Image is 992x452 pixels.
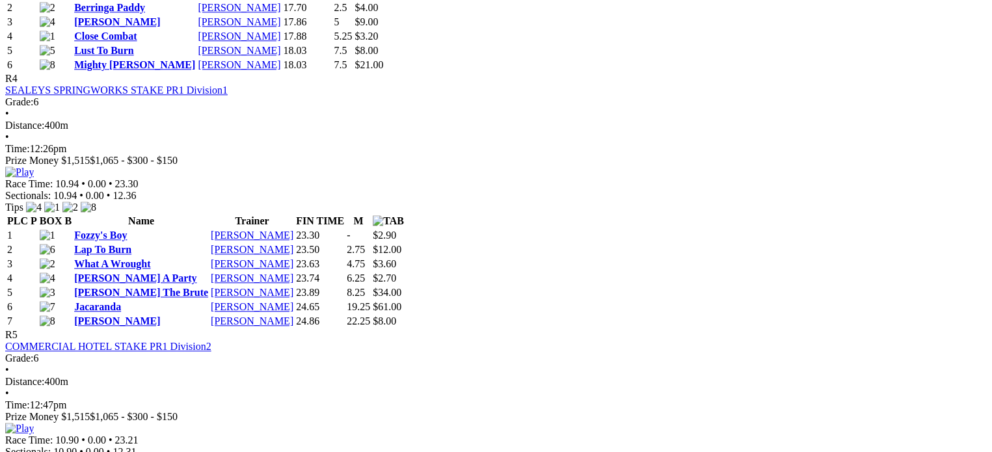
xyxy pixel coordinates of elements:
img: 4 [26,202,42,213]
span: 10.90 [55,434,79,445]
span: • [5,131,9,142]
th: Name [74,215,209,228]
th: Trainer [210,215,294,228]
text: - [347,230,350,241]
span: Time: [5,143,30,154]
img: TAB [373,215,404,227]
a: Close Combat [74,31,137,42]
text: 5 [334,16,339,27]
span: • [5,108,9,119]
th: FIN TIME [295,215,345,228]
img: 2 [40,2,55,14]
text: 5.25 [334,31,352,42]
text: 4.75 [347,258,365,269]
img: 5 [40,45,55,57]
td: 5 [7,44,38,57]
a: [PERSON_NAME] [198,59,280,70]
a: SEALEYS SPRINGWORKS STAKE PR1 Division1 [5,85,228,96]
img: 3 [40,287,55,299]
span: Time: [5,399,30,410]
span: 12.36 [113,190,136,201]
span: $12.00 [373,244,401,255]
td: 17.70 [282,1,332,14]
a: [PERSON_NAME] [211,273,293,284]
span: $1,065 - $300 - $150 [90,155,178,166]
span: • [81,178,85,189]
span: $2.90 [373,230,396,241]
span: • [81,434,85,445]
span: $9.00 [355,16,378,27]
img: 4 [40,273,55,284]
img: 2 [62,202,78,213]
text: 22.25 [347,315,370,326]
span: Grade: [5,352,34,364]
span: $8.00 [355,45,378,56]
span: Tips [5,202,23,213]
td: 1 [7,229,38,242]
th: M [346,215,371,228]
td: 3 [7,16,38,29]
img: Play [5,423,34,434]
span: Race Time: [5,178,53,189]
img: 1 [40,230,55,241]
div: 400m [5,120,987,131]
span: $21.00 [355,59,383,70]
text: 8.25 [347,287,365,298]
span: Grade: [5,96,34,107]
img: 8 [40,315,55,327]
span: Distance: [5,120,44,131]
td: 23.50 [295,243,345,256]
span: $8.00 [373,315,396,326]
td: 17.86 [282,16,332,29]
a: [PERSON_NAME] [211,230,293,241]
div: 12:47pm [5,399,987,411]
text: 19.25 [347,301,370,312]
td: 3 [7,258,38,271]
img: 7 [40,301,55,313]
text: 7.5 [334,59,347,70]
a: What A Wrought [74,258,150,269]
text: 7.5 [334,45,347,56]
span: P [31,215,37,226]
span: • [107,190,111,201]
a: Fozzy's Boy [74,230,127,241]
span: • [5,388,9,399]
td: 24.65 [295,300,345,313]
span: 10.94 [55,178,79,189]
span: • [5,364,9,375]
span: $61.00 [373,301,401,312]
a: Lap To Burn [74,244,131,255]
a: [PERSON_NAME] [198,31,280,42]
span: $4.00 [355,2,378,13]
a: [PERSON_NAME] The Brute [74,287,208,298]
a: [PERSON_NAME] [211,244,293,255]
div: 6 [5,96,987,108]
img: Play [5,166,34,178]
span: $1,065 - $300 - $150 [90,411,178,422]
td: 2 [7,243,38,256]
div: 6 [5,352,987,364]
span: 23.30 [115,178,139,189]
span: $3.20 [355,31,378,42]
td: 4 [7,30,38,43]
img: 1 [40,31,55,42]
td: 23.63 [295,258,345,271]
span: Race Time: [5,434,53,445]
a: Berringa Paddy [74,2,145,13]
a: [PERSON_NAME] [211,315,293,326]
td: 6 [7,59,38,72]
span: Distance: [5,376,44,387]
td: 2 [7,1,38,14]
img: 8 [40,59,55,71]
span: 0.00 [86,190,104,201]
img: 8 [81,202,96,213]
span: $2.70 [373,273,396,284]
div: Prize Money $1,515 [5,411,987,423]
a: [PERSON_NAME] [74,315,160,326]
a: Mighty [PERSON_NAME] [74,59,195,70]
span: 10.94 [53,190,77,201]
a: [PERSON_NAME] [211,301,293,312]
a: [PERSON_NAME] [211,287,293,298]
a: Lust To Burn [74,45,134,56]
a: [PERSON_NAME] [211,258,293,269]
